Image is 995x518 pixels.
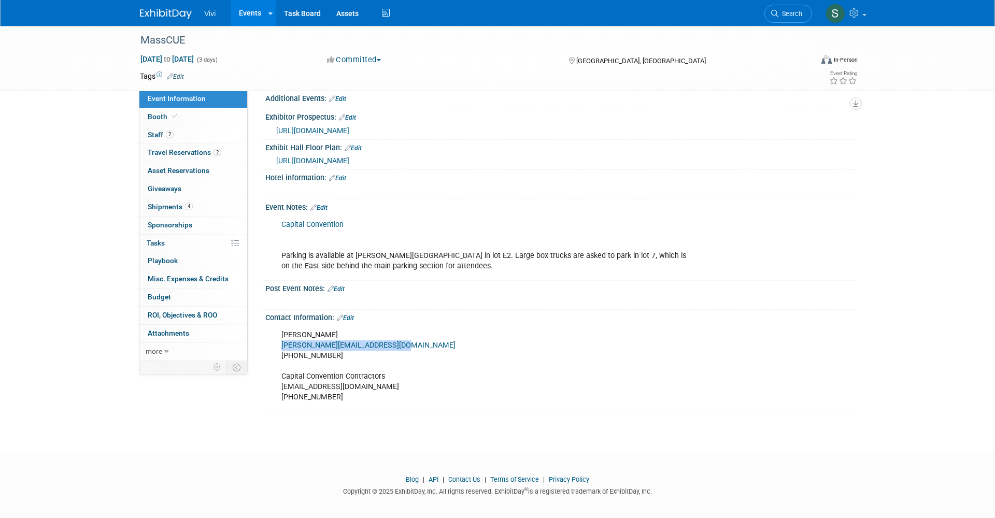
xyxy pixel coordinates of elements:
span: Search [778,10,802,18]
img: Format-Inperson.png [821,55,832,64]
span: Tasks [147,239,165,247]
a: Travel Reservations2 [139,144,247,162]
span: [DATE] [DATE] [140,54,194,64]
a: Sponsorships [139,217,247,234]
a: API [429,476,438,483]
span: | [541,476,547,483]
span: Misc. Expenses & Credits [148,275,229,283]
a: ROI, Objectives & ROO [139,307,247,324]
a: Edit [328,285,345,293]
a: Asset Reservations [139,162,247,180]
span: 2 [214,149,221,156]
span: Shipments [148,203,193,211]
div: MassCUE [137,31,797,50]
span: Playbook [148,256,178,265]
a: Budget [139,289,247,306]
td: Toggle Event Tabs [226,361,248,374]
span: | [440,476,447,483]
a: Playbook [139,252,247,270]
span: | [420,476,427,483]
img: ExhibitDay [140,9,192,19]
span: ROI, Objectives & ROO [148,311,217,319]
a: Contact Us [448,476,480,483]
span: Giveaways [148,184,181,193]
span: (3 days) [196,56,218,63]
span: [GEOGRAPHIC_DATA], [GEOGRAPHIC_DATA] [576,57,706,65]
a: Privacy Policy [549,476,589,483]
a: Search [764,5,812,23]
sup: ® [524,486,528,492]
div: [PERSON_NAME] [PHONE_NUMBER] Capital Convention Contractors [EMAIL_ADDRESS][DOMAIN_NAME] [PHONE_N... [274,325,741,408]
a: Edit [337,314,354,322]
a: Edit [329,175,346,182]
a: Edit [310,204,328,211]
span: Budget [148,293,171,301]
a: Tasks [139,235,247,252]
a: more [139,343,247,361]
span: | [482,476,489,483]
span: Vivi [204,9,216,18]
div: Event Notes: [265,199,855,213]
a: Misc. Expenses & Credits [139,270,247,288]
div: Exhibitor Prospectus: [265,109,855,123]
span: Travel Reservations [148,148,221,156]
a: [URL][DOMAIN_NAME] [276,156,349,165]
a: Booth [139,108,247,126]
span: Staff [148,131,174,139]
span: Sponsorships [148,221,192,229]
img: Sara Membreno [826,4,845,23]
a: Terms of Service [490,476,539,483]
a: Attachments [139,325,247,342]
span: Booth [148,112,179,121]
span: Asset Reservations [148,166,209,175]
a: Edit [345,145,362,152]
a: Edit [329,95,346,103]
span: Attachments [148,329,189,337]
span: more [146,347,162,355]
a: Giveaways [139,180,247,198]
div: Event Rating [829,71,857,76]
a: Capital Convention [281,220,344,229]
span: 2 [166,131,174,138]
a: Staff2 [139,126,247,144]
div: Additional Events: [265,91,855,104]
div: Post Event Notes: [265,281,855,294]
i: Booth reservation complete [172,113,177,119]
div: Exhibit Hall Floor Plan: [265,140,855,153]
a: Edit [339,114,356,121]
div: In-Person [833,56,858,64]
a: Blog [406,476,419,483]
a: [PERSON_NAME][EMAIL_ADDRESS][DOMAIN_NAME] [281,341,456,350]
div: Event Format [751,54,858,69]
button: Committed [323,54,385,65]
div: Contact Information: [265,310,855,323]
a: Shipments4 [139,198,247,216]
a: Event Information [139,90,247,108]
div: Parking is available at [PERSON_NAME][GEOGRAPHIC_DATA] in lot E2. Large box trucks are asked to p... [274,214,741,277]
td: Tags [140,71,184,81]
a: Edit [167,73,184,80]
div: Hotel information: [265,170,855,183]
td: Personalize Event Tab Strip [208,361,226,374]
span: Event Information [148,94,206,103]
a: [URL][DOMAIN_NAME] [276,126,349,135]
span: to [162,55,172,63]
span: 4 [185,203,193,210]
